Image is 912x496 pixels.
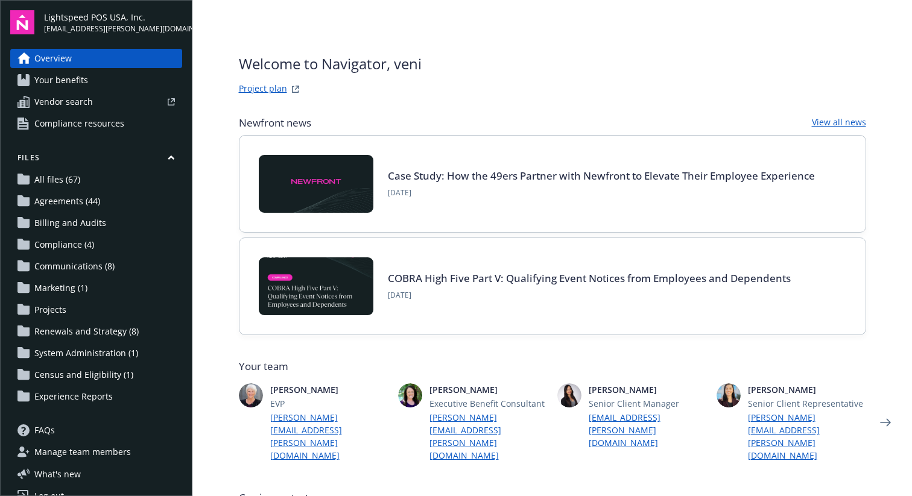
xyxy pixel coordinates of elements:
span: [EMAIL_ADDRESS][PERSON_NAME][DOMAIN_NAME] [44,24,182,34]
a: Census and Eligibility (1) [10,365,182,385]
a: COBRA High Five Part V: Qualifying Event Notices from Employees and Dependents [388,271,791,285]
span: Projects [34,300,66,319]
a: Next [876,413,895,432]
a: Compliance resources [10,114,182,133]
span: Renewals and Strategy (8) [34,322,139,341]
a: Communications (8) [10,257,182,276]
span: Marketing (1) [34,278,87,298]
span: All files (67) [34,170,80,189]
a: Your benefits [10,71,182,90]
a: Marketing (1) [10,278,182,298]
span: [PERSON_NAME] [748,383,866,396]
span: Welcome to Navigator , veni [239,53,422,75]
a: Case Study: How the 49ers Partner with Newfront to Elevate Their Employee Experience [388,169,815,183]
span: [PERSON_NAME] [429,383,548,396]
img: BLOG-Card Image - Compliance - COBRA High Five Pt 5 - 09-11-25.jpg [259,257,373,315]
button: Lightspeed POS USA, Inc.[EMAIL_ADDRESS][PERSON_NAME][DOMAIN_NAME] [44,10,182,34]
span: [PERSON_NAME] [270,383,388,396]
span: Executive Benefit Consultant [429,397,548,410]
span: [PERSON_NAME] [589,383,707,396]
a: Renewals and Strategy (8) [10,322,182,341]
span: Compliance resources [34,114,124,133]
span: Your team [239,359,866,374]
button: Files [10,152,182,168]
span: What ' s new [34,468,81,480]
a: All files (67) [10,170,182,189]
img: photo [398,383,422,407]
span: Senior Client Manager [589,397,707,410]
img: photo [717,383,741,407]
a: Billing and Audits [10,213,182,233]
span: Billing and Audits [34,213,106,233]
span: Lightspeed POS USA, Inc. [44,11,182,24]
img: navigator-logo.svg [10,10,34,34]
img: photo [239,383,263,407]
a: Project plan [239,82,287,96]
a: [PERSON_NAME][EMAIL_ADDRESS][PERSON_NAME][DOMAIN_NAME] [429,411,548,462]
a: Vendor search [10,92,182,111]
span: Senior Client Representative [748,397,866,410]
a: projectPlanWebsite [288,82,303,96]
a: Compliance (4) [10,235,182,254]
span: Vendor search [34,92,93,111]
a: Projects [10,300,182,319]
a: Overview [10,49,182,68]
span: EVP [270,397,388,410]
a: FAQs [10,421,182,440]
a: [PERSON_NAME][EMAIL_ADDRESS][PERSON_NAME][DOMAIN_NAME] [748,411,866,462]
a: Manage team members [10,442,182,462]
span: FAQs [34,421,55,440]
span: Newfront news [239,116,311,130]
span: Communications (8) [34,257,115,276]
button: What's new [10,468,100,480]
span: Experience Reports [34,387,113,406]
a: Agreements (44) [10,192,182,211]
img: Case Study: How the 49ers Partner with Newfront to Elevate Their Employee Experience [259,155,373,213]
span: [DATE] [388,290,791,301]
span: Compliance (4) [34,235,94,254]
span: Overview [34,49,72,68]
a: [PERSON_NAME][EMAIL_ADDRESS][PERSON_NAME][DOMAIN_NAME] [270,411,388,462]
span: Census and Eligibility (1) [34,365,133,385]
span: Agreements (44) [34,192,100,211]
a: System Administration (1) [10,344,182,363]
img: photo [557,383,581,407]
a: View all news [812,116,866,130]
span: [DATE] [388,187,815,198]
a: Experience Reports [10,387,182,406]
span: System Administration (1) [34,344,138,363]
span: Your benefits [34,71,88,90]
a: [EMAIL_ADDRESS][PERSON_NAME][DOMAIN_NAME] [589,411,707,449]
span: Manage team members [34,442,131,462]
